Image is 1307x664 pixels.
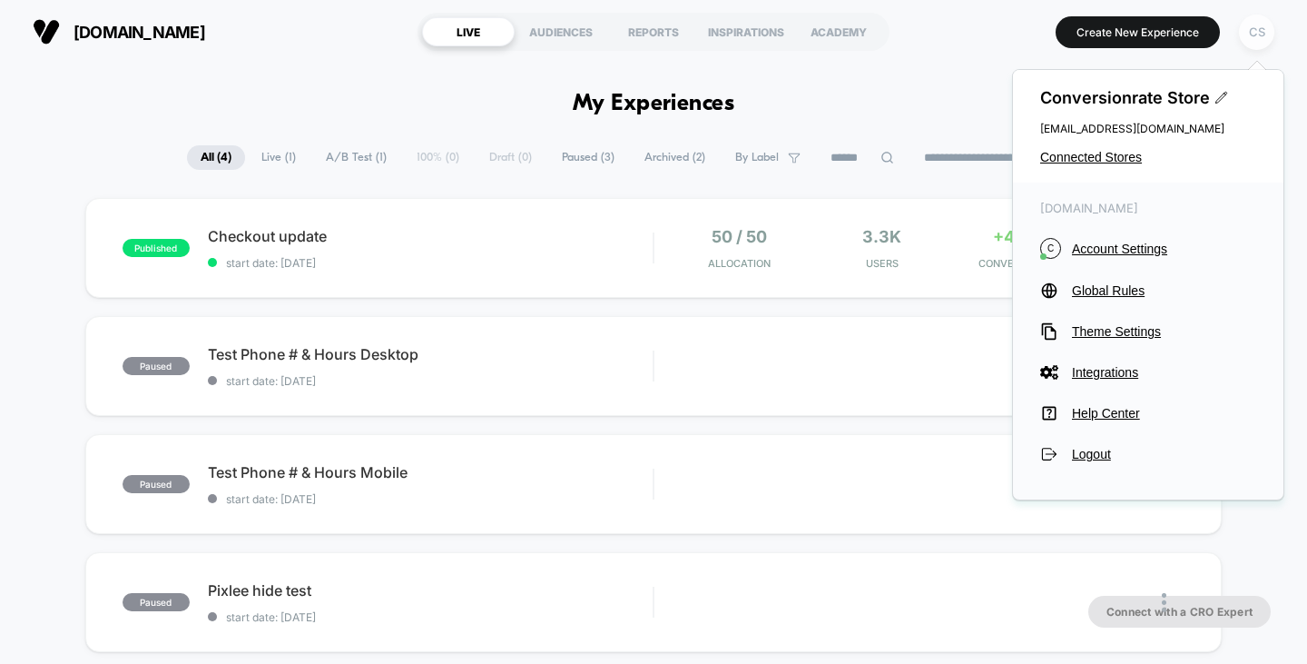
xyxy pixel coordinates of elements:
[1072,406,1256,421] span: Help Center
[123,593,190,611] span: paused
[1072,324,1256,339] span: Theme Settings
[1040,363,1256,382] button: Integrations
[792,17,885,46] div: ACADEMY
[1072,242,1256,256] span: Account Settings
[187,145,245,170] span: All ( 4 )
[1040,201,1256,215] span: [DOMAIN_NAME]
[1162,593,1166,612] img: close
[208,345,653,363] span: Test Phone # & Hours Desktop
[312,145,400,170] span: A/B Test ( 1 )
[1239,15,1274,50] div: CS
[1040,445,1256,463] button: Logout
[1040,404,1256,422] button: Help Center
[123,475,190,493] span: paused
[1040,238,1061,259] i: C
[1040,122,1256,135] span: [EMAIL_ADDRESS][DOMAIN_NAME]
[208,463,653,481] span: Test Phone # & Hours Mobile
[208,256,653,270] span: start date: [DATE]
[1072,365,1256,380] span: Integrations
[815,257,948,270] span: Users
[248,145,310,170] span: Live ( 1 )
[1040,238,1256,259] button: CAccount Settings
[548,145,628,170] span: Paused ( 3 )
[515,17,607,46] div: AUDIENCES
[27,17,211,46] button: [DOMAIN_NAME]
[208,581,653,600] span: Pixlee hide test
[1040,282,1256,300] button: Global Rules
[422,17,515,46] div: LIVE
[208,610,653,624] span: start date: [DATE]
[708,257,771,270] span: Allocation
[1088,596,1271,628] button: Connect with a CRO Expert
[700,17,792,46] div: INSPIRATIONS
[1072,447,1256,461] span: Logout
[1040,322,1256,341] button: Theme Settings
[123,357,190,375] span: paused
[1040,88,1256,107] span: Conversionrate Store
[74,23,205,42] span: [DOMAIN_NAME]
[33,18,60,45] img: Visually logo
[573,91,735,117] h1: My Experiences
[208,374,653,388] span: start date: [DATE]
[208,492,653,506] span: start date: [DATE]
[1040,150,1256,164] button: Connected Stores
[607,17,700,46] div: REPORTS
[208,227,653,245] span: Checkout update
[735,151,779,164] span: By Label
[631,145,719,170] span: Archived ( 2 )
[958,257,1092,270] span: CONVERSION RATE
[1233,14,1280,51] button: CS
[1072,283,1256,298] span: Global Rules
[862,227,901,246] span: 3.3k
[1056,16,1220,48] button: Create New Experience
[712,227,767,246] span: 50 / 50
[993,227,1056,246] span: +4.58%
[123,239,190,257] span: published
